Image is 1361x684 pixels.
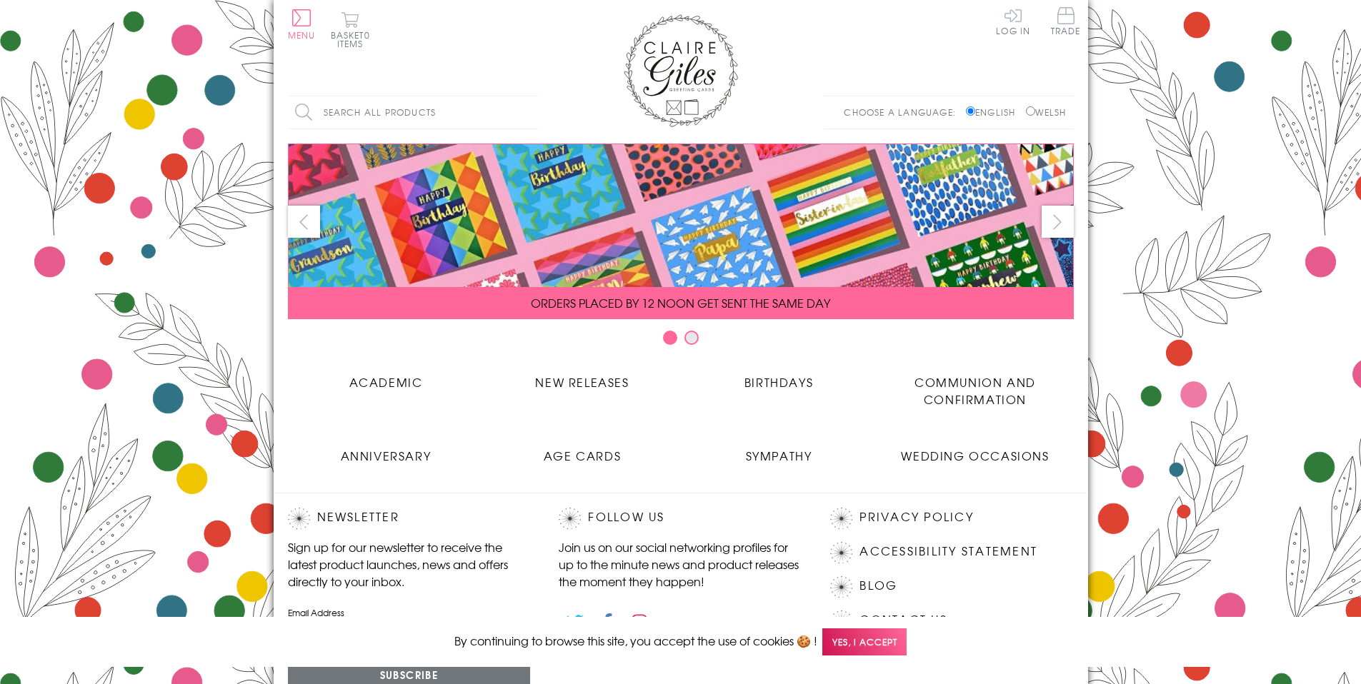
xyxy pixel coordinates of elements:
a: Blog [859,576,897,595]
h2: Newsletter [288,508,531,529]
button: next [1042,206,1074,238]
p: Choose a language: [844,106,963,119]
button: Basket0 items [331,11,370,48]
span: Academic [349,373,423,391]
a: Accessibility Statement [859,542,1037,561]
a: Trade [1051,7,1081,38]
span: New Releases [535,373,629,391]
h2: Follow Us [559,508,802,529]
span: Wedding Occasions [901,447,1049,464]
span: Sympathy [746,447,812,464]
a: Birthdays [681,363,877,391]
span: Age Cards [544,447,621,464]
p: Join us on our social networking profiles for up to the minute news and product releases the mome... [559,538,802,590]
a: Communion and Confirmation [877,363,1074,408]
label: Welsh [1026,106,1067,119]
input: Welsh [1026,106,1035,116]
input: English [966,106,975,116]
a: Sympathy [681,436,877,464]
button: prev [288,206,320,238]
p: Sign up for our newsletter to receive the latest product launches, news and offers directly to yo... [288,538,531,590]
a: Anniversary [288,436,484,464]
span: Yes, I accept [822,628,907,656]
button: Menu [288,9,316,39]
label: Email Address [288,606,531,619]
input: Search all products [288,96,538,129]
span: Menu [288,29,316,41]
span: ORDERS PLACED BY 12 NOON GET SENT THE SAME DAY [531,294,830,311]
button: Carousel Page 2 [684,331,699,345]
span: Communion and Confirmation [914,373,1036,408]
a: Wedding Occasions [877,436,1074,464]
a: New Releases [484,363,681,391]
span: Anniversary [341,447,432,464]
button: Carousel Page 1 (Current Slide) [663,331,677,345]
a: Log In [996,7,1030,35]
span: Birthdays [744,373,813,391]
input: Search [524,96,538,129]
a: Contact Us [859,610,947,630]
div: Carousel Pagination [288,330,1074,352]
span: 0 items [337,29,370,50]
span: Trade [1051,7,1081,35]
a: Privacy Policy [859,508,973,527]
a: Age Cards [484,436,681,464]
img: Claire Giles Greetings Cards [624,14,738,127]
a: Academic [288,363,484,391]
label: English [966,106,1022,119]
